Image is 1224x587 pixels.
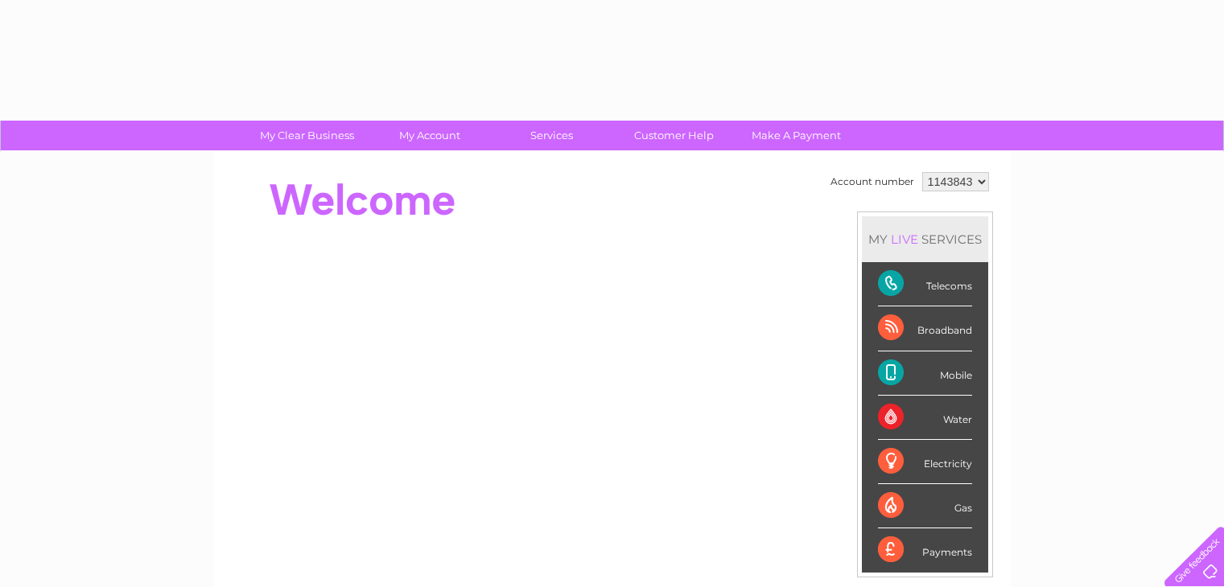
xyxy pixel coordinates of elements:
[878,484,972,528] div: Gas
[826,168,918,195] td: Account number
[485,121,618,150] a: Services
[878,351,972,396] div: Mobile
[608,121,740,150] a: Customer Help
[363,121,496,150] a: My Account
[878,306,972,351] div: Broadband
[730,121,863,150] a: Make A Payment
[878,262,972,306] div: Telecoms
[878,528,972,572] div: Payments
[878,440,972,484] div: Electricity
[241,121,373,150] a: My Clear Business
[862,216,988,262] div: MY SERVICES
[888,232,921,247] div: LIVE
[878,396,972,440] div: Water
